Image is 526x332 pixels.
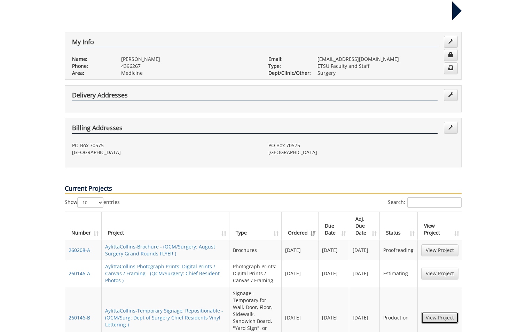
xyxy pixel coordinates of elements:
a: View Project [421,244,458,256]
p: ETSU Faculty and Staff [317,63,454,70]
a: Change Communication Preferences [444,62,458,74]
a: AylittaCollins-Temporary Signage, Repositionable - (QCM/Surg: Dept of Surgery Chief Residents Vin... [105,307,223,328]
td: [DATE] [319,260,349,287]
p: Current Projects [65,184,462,194]
p: Name: [72,56,111,63]
a: 260208-A [69,247,90,253]
td: Brochures [229,240,282,260]
td: Estimating [380,260,417,287]
p: [PERSON_NAME] [121,56,258,63]
p: Medicine [121,70,258,77]
p: 4396267 [121,63,258,70]
h4: My Info [72,39,438,48]
td: [DATE] [319,240,349,260]
td: Photograph Prints: Digital Prints / Canvas / Framing [229,260,282,287]
a: AylittaCollins-Brochure - (QCM/Surgery: August Surgery Grand Rounds FLYER ) [105,243,215,257]
p: Dept/Clinic/Other: [268,70,307,77]
p: PO Box 70575 [72,142,258,149]
th: Type: activate to sort column ascending [229,212,282,240]
td: [DATE] [282,240,319,260]
td: [DATE] [282,260,319,287]
h4: Delivery Addresses [72,92,438,101]
p: Type: [268,63,307,70]
select: Showentries [77,197,103,208]
th: Project: activate to sort column ascending [102,212,230,240]
a: AylittaCollins-Photograph Prints: Digital Prints / Canvas / Framing - (QCM/Surgery: Chief Residen... [105,263,220,284]
p: Email: [268,56,307,63]
a: Edit Addresses [444,122,458,134]
td: [DATE] [349,240,380,260]
th: Due Date: activate to sort column ascending [319,212,349,240]
th: Number: activate to sort column ascending [65,212,102,240]
label: Show entries [65,197,120,208]
th: Status: activate to sort column ascending [380,212,417,240]
th: View Project: activate to sort column ascending [418,212,462,240]
a: Edit Addresses [444,89,458,101]
p: PO Box 70575 [268,142,454,149]
a: 260146-A [69,270,90,277]
p: [GEOGRAPHIC_DATA] [72,149,258,156]
td: [DATE] [349,260,380,287]
th: Ordered: activate to sort column ascending [282,212,319,240]
a: Change Password [444,49,458,61]
p: Surgery [317,70,454,77]
p: Area: [72,70,111,77]
label: Search: [388,197,462,208]
p: Phone: [72,63,111,70]
p: [EMAIL_ADDRESS][DOMAIN_NAME] [317,56,454,63]
h4: Billing Addresses [72,125,438,134]
a: Edit Info [444,36,458,48]
a: View Project [421,268,458,279]
p: [GEOGRAPHIC_DATA] [268,149,454,156]
td: Proofreading [380,240,417,260]
input: Search: [407,197,462,208]
th: Adj. Due Date: activate to sort column ascending [349,212,380,240]
a: 260146-B [69,314,90,321]
a: View Project [421,312,458,324]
